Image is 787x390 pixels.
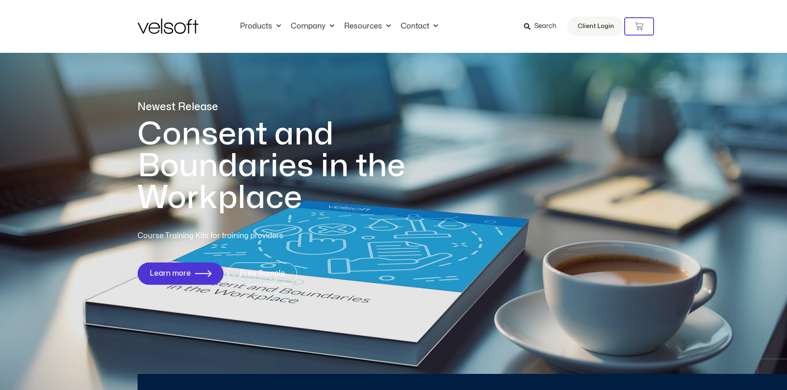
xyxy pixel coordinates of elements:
[228,262,297,285] a: Free Sample
[235,22,286,31] a: ProductsMenu Toggle
[138,100,439,114] p: Newest Release
[286,22,339,31] a: CompanyMenu Toggle
[138,262,223,285] a: Learn more
[682,372,783,390] iframe: chat widget
[138,230,343,242] p: Course Training Kits for training providers
[567,17,624,36] a: Client Login
[396,22,443,31] a: ContactMenu Toggle
[138,118,439,214] h1: Consent and Boundaries in the Workplace
[534,21,556,32] span: Search
[150,269,191,278] span: Learn more
[240,269,285,278] span: Free Sample
[339,22,396,31] a: ResourcesMenu Toggle
[524,19,562,33] a: Search
[578,21,614,32] span: Client Login
[235,22,443,31] nav: Menu
[138,19,198,34] img: Velsoft Training Materials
